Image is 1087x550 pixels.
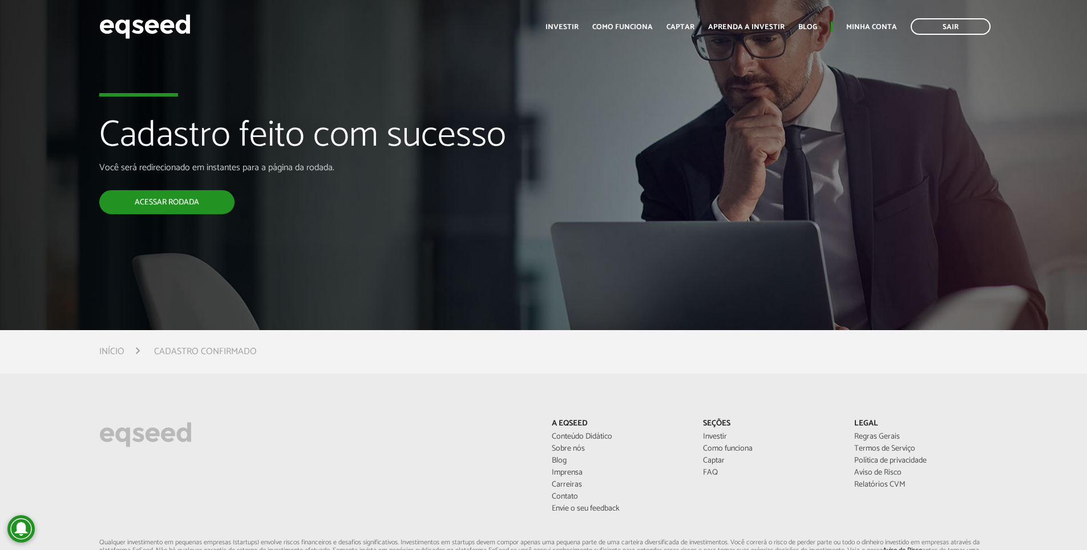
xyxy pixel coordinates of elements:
a: Aviso de Risco [854,469,988,477]
a: Acessar rodada [99,190,235,214]
a: Blog [552,457,686,465]
a: Sobre nós [552,445,686,453]
a: Envie o seu feedback [552,505,686,513]
a: Regras Gerais [854,433,988,441]
a: FAQ [703,469,837,477]
a: Início [99,347,124,356]
a: Investir [545,23,579,31]
a: Contato [552,493,686,501]
a: Carreiras [552,481,686,489]
a: Minha conta [846,23,897,31]
a: Relatórios CVM [854,481,988,489]
p: Seções [703,419,837,429]
a: Sair [911,18,991,35]
a: Termos de Serviço [854,445,988,453]
a: Imprensa [552,469,686,477]
a: Conteúdo Didático [552,433,686,441]
h1: Cadastro feito com sucesso [99,116,626,162]
a: Captar [666,23,694,31]
a: Blog [798,23,817,31]
a: Política de privacidade [854,457,988,465]
img: EqSeed [99,11,191,42]
a: Aprenda a investir [708,23,785,31]
a: Captar [703,457,837,465]
li: Cadastro confirmado [154,344,257,359]
img: EqSeed Logo [99,419,192,450]
p: A EqSeed [552,419,686,429]
a: Como funciona [703,445,837,453]
p: Você será redirecionado em instantes para a página da rodada. [99,162,626,173]
a: Como funciona [592,23,653,31]
p: Legal [854,419,988,429]
a: Investir [703,433,837,441]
